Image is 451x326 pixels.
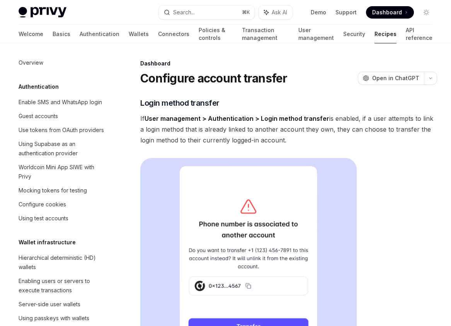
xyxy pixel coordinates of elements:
div: Using passkeys with wallets [19,314,89,323]
button: Toggle dark mode [420,6,432,19]
a: Using passkeys with wallets [12,311,111,325]
div: Mocking tokens for testing [19,186,87,195]
div: Use tokens from OAuth providers [19,125,104,135]
div: Configure cookies [19,200,66,209]
span: If is enabled, if a user attempts to link a login method that is already linked to another accoun... [140,113,437,146]
a: Policies & controls [199,25,233,43]
div: Overview [19,58,43,67]
a: Authentication [80,25,119,43]
a: Worldcoin Mini App SIWE with Privy [12,160,111,184]
a: Enabling users or servers to execute transactions [12,274,111,297]
div: Dashboard [140,60,437,67]
h1: Configure account transfer [140,71,288,85]
div: Search... [173,8,195,17]
a: Use tokens from OAuth providers [12,123,111,137]
div: Using test accounts [19,214,68,223]
button: Search...⌘K [158,5,254,19]
a: Security [343,25,365,43]
a: Configure cookies [12,197,111,211]
a: Welcome [19,25,43,43]
a: Demo [311,9,326,16]
button: Open in ChatGPT [358,72,424,85]
a: API reference [406,25,432,43]
div: Server-side user wallets [19,300,80,309]
div: Using Supabase as an authentication provider [19,139,107,158]
div: Guest accounts [19,112,58,121]
div: Hierarchical deterministic (HD) wallets [19,253,107,272]
div: Enabling users or servers to execute transactions [19,276,107,295]
a: Hierarchical deterministic (HD) wallets [12,251,111,274]
a: Basics [53,25,70,43]
a: Support [335,9,357,16]
h5: Wallet infrastructure [19,238,76,247]
a: Mocking tokens for testing [12,184,111,197]
a: Using Supabase as an authentication provider [12,137,111,160]
img: light logo [19,7,66,18]
h5: Authentication [19,82,59,91]
a: Enable SMS and WhatsApp login [12,95,111,109]
a: User management [298,25,334,43]
div: Worldcoin Mini App SIWE with Privy [19,163,107,181]
strong: User management > Authentication > Login method transfer [145,115,329,122]
span: ⌘ K [242,9,250,15]
a: Connectors [158,25,189,43]
a: Dashboard [366,6,414,19]
a: Transaction management [242,25,289,43]
span: Open in ChatGPT [372,74,419,82]
a: Guest accounts [12,109,111,123]
a: Wallets [129,25,149,43]
div: Enable SMS and WhatsApp login [19,98,102,107]
a: Overview [12,56,111,70]
a: Server-side user wallets [12,297,111,311]
span: Ask AI [272,9,287,16]
a: Using test accounts [12,211,111,225]
button: Ask AI [259,5,293,19]
span: Login method transfer [140,98,220,108]
span: Dashboard [372,9,402,16]
a: Recipes [374,25,397,43]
